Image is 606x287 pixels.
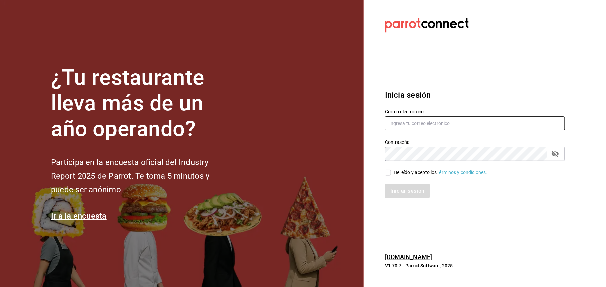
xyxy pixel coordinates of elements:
[385,262,565,269] p: V1.70.7 - Parrot Software, 2025.
[385,140,565,145] label: Contraseña
[51,156,232,196] h2: Participa en la encuesta oficial del Industry Report 2025 de Parrot. Te toma 5 minutos y puede se...
[394,169,487,176] div: He leído y acepto los
[385,89,565,101] h3: Inicia sesión
[51,211,107,221] a: Ir a la encuesta
[51,65,232,142] h1: ¿Tu restaurante lleva más de un año operando?
[385,116,565,130] input: Ingresa tu correo electrónico
[385,253,432,261] a: [DOMAIN_NAME]
[550,148,561,160] button: passwordField
[385,109,565,114] label: Correo electrónico
[437,170,487,175] a: Términos y condiciones.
